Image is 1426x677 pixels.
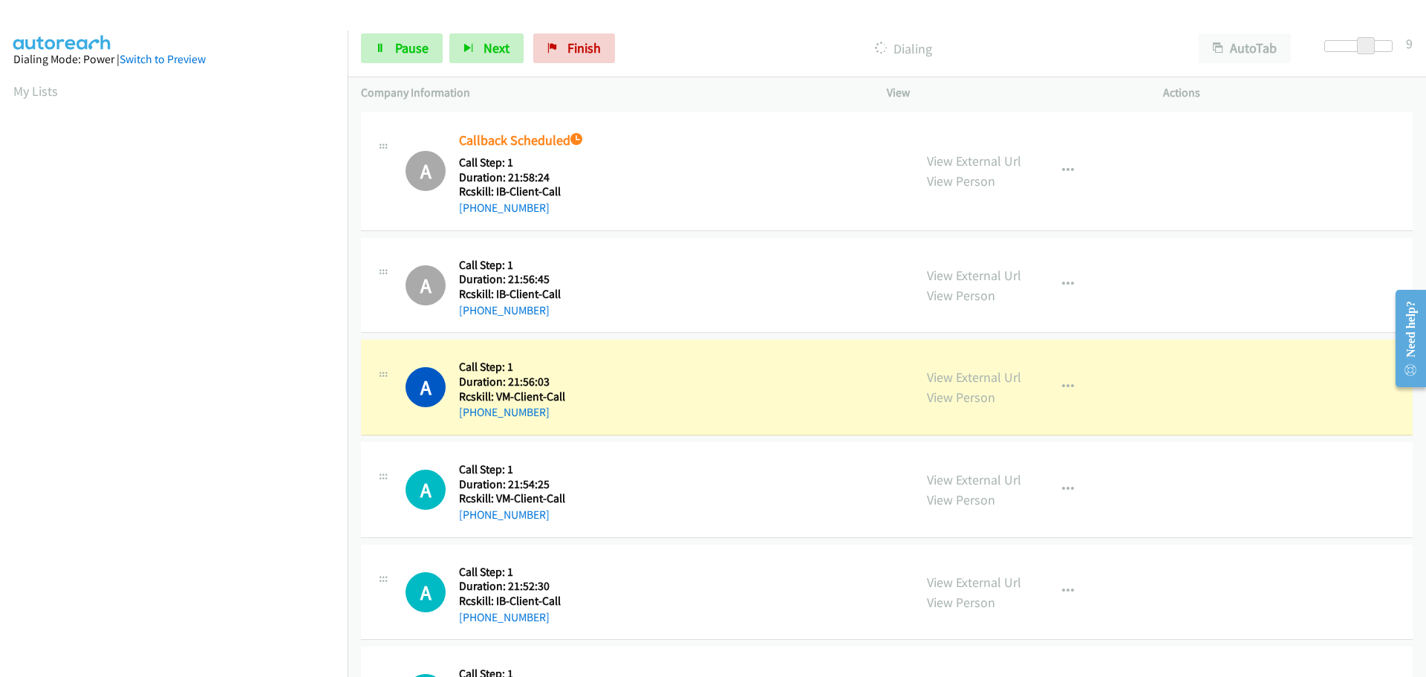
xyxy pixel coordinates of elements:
[459,360,565,375] h5: Call Step: 1
[927,491,995,508] a: View Person
[459,477,565,492] h5: Duration: 21:54:25
[459,132,589,149] div: Callback Scheduled
[927,574,1021,591] a: View External Url
[459,375,565,389] h5: Duration: 21:56:03
[459,287,564,302] h5: Rcskill: IB-Client-Call
[1163,84,1413,102] p: Actions
[927,152,1021,169] a: View External Url
[406,572,446,612] h1: A
[459,155,589,170] h5: Call Step: 1
[449,33,524,63] button: Next
[927,287,995,304] a: View Person
[406,265,446,305] h1: A
[459,170,589,185] h5: Duration: 21:58:24
[927,172,995,190] a: View Person
[459,258,564,273] h5: Call Step: 1
[459,594,564,609] h5: Rcskill: IB-Client-Call
[1406,33,1413,54] div: 9
[1199,33,1291,63] button: AutoTab
[406,470,446,510] h1: A
[459,405,550,419] a: [PHONE_NUMBER]
[459,184,589,199] h5: Rcskill: IB-Client-Call
[406,367,446,407] h1: A
[459,508,550,522] a: [PHONE_NUMBER]
[635,39,1172,59] p: Dialing
[406,151,446,191] h1: A
[459,389,565,404] h5: Rcskill: VM-Client-Call
[927,267,1021,284] a: View External Url
[927,389,995,406] a: View Person
[459,491,565,506] h5: Rcskill: VM-Client-Call
[406,572,446,612] div: The call is yet to be attempted
[459,565,564,580] h5: Call Step: 1
[459,462,565,477] h5: Call Step: 1
[459,272,564,287] h5: Duration: 21:56:45
[459,610,550,624] a: [PHONE_NUMBER]
[927,471,1021,488] a: View External Url
[1383,279,1426,398] iframe: Resource Center
[406,470,446,510] div: The call is yet to be attempted
[395,39,429,56] span: Pause
[13,51,334,68] div: Dialing Mode: Power |
[927,594,995,611] a: View Person
[927,369,1021,386] a: View External Url
[533,33,615,63] a: Finish
[459,579,564,594] h5: Duration: 21:52:30
[459,303,550,317] a: [PHONE_NUMBER]
[484,39,509,56] span: Next
[361,33,443,63] a: Pause
[567,39,601,56] span: Finish
[13,82,58,100] a: My Lists
[361,84,860,102] p: Company Information
[459,201,550,215] a: [PHONE_NUMBER]
[120,52,206,66] a: Switch to Preview
[887,84,1136,102] p: View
